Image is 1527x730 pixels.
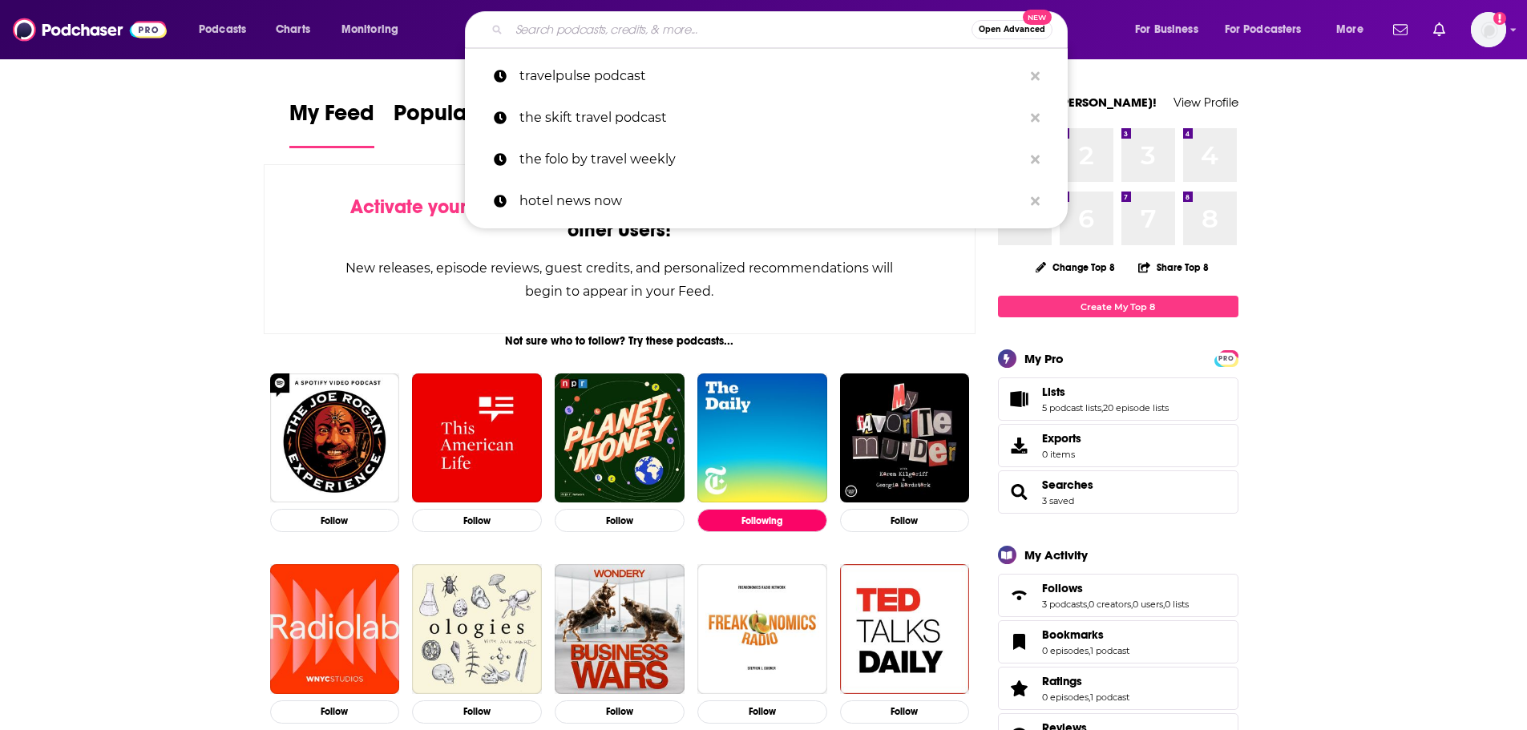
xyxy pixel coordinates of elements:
[1042,627,1129,642] a: Bookmarks
[465,55,1068,97] a: travelpulse podcast
[1042,495,1074,506] a: 3 saved
[998,424,1238,467] a: Exports
[519,180,1023,222] p: hotel news now
[1174,95,1238,110] a: View Profile
[1103,402,1169,413] a: 20 episode lists
[998,95,1157,110] a: Welcome [PERSON_NAME]!
[972,20,1052,39] button: Open AdvancedNew
[1090,692,1129,703] a: 1 podcast
[1042,674,1082,688] span: Ratings
[265,17,320,42] a: Charts
[412,373,542,503] img: This American Life
[1471,12,1506,47] img: User Profile
[1137,252,1210,283] button: Share Top 8
[465,139,1068,180] a: the folo by travel weekly
[555,509,685,532] button: Follow
[1387,16,1414,43] a: Show notifications dropdown
[1217,352,1236,364] a: PRO
[1023,10,1052,25] span: New
[998,667,1238,710] span: Ratings
[1089,645,1090,656] span: ,
[1124,17,1218,42] button: open menu
[1133,599,1163,610] a: 0 users
[270,509,400,532] button: Follow
[1024,351,1064,366] div: My Pro
[1471,12,1506,47] span: Logged in as KaitlynEsposito
[1042,599,1087,610] a: 3 podcasts
[289,99,374,148] a: My Feed
[1042,581,1189,595] a: Follows
[998,377,1238,421] span: Lists
[979,26,1045,34] span: Open Advanced
[1026,257,1125,277] button: Change Top 8
[519,139,1023,180] p: the folo by travel weekly
[1024,547,1088,563] div: My Activity
[1101,402,1103,413] span: ,
[1042,431,1081,446] span: Exports
[697,509,827,532] button: Following
[1042,402,1101,413] a: 5 podcast lists
[840,564,970,694] img: TED Talks Daily
[412,700,542,724] button: Follow
[1214,17,1325,42] button: open menu
[1004,434,1036,457] span: Exports
[697,564,827,694] img: Freakonomics Radio
[270,564,400,694] img: Radiolab
[1493,12,1506,25] svg: Add a profile image
[270,700,400,724] button: Follow
[1225,18,1302,41] span: For Podcasters
[1042,674,1129,688] a: Ratings
[480,11,1083,48] div: Search podcasts, credits, & more...
[519,55,1023,97] p: travelpulse podcast
[1042,692,1089,703] a: 0 episodes
[1042,385,1065,399] span: Lists
[341,18,398,41] span: Monitoring
[509,17,972,42] input: Search podcasts, credits, & more...
[1165,599,1189,610] a: 0 lists
[1004,631,1036,653] a: Bookmarks
[1163,599,1165,610] span: ,
[1042,581,1083,595] span: Follows
[1336,18,1363,41] span: More
[519,97,1023,139] p: the skift travel podcast
[555,373,685,503] a: Planet Money
[1131,599,1133,610] span: ,
[330,17,419,42] button: open menu
[412,564,542,694] img: Ologies with Alie Ward
[1004,481,1036,503] a: Searches
[345,196,895,242] div: by following Podcasts, Creators, Lists, and other Users!
[1135,18,1198,41] span: For Business
[1042,385,1169,399] a: Lists
[270,373,400,503] img: The Joe Rogan Experience
[276,18,310,41] span: Charts
[394,99,530,136] span: Popular Feed
[264,334,976,348] div: Not sure who to follow? Try these podcasts...
[1042,645,1089,656] a: 0 episodes
[697,700,827,724] button: Follow
[840,509,970,532] button: Follow
[350,195,515,219] span: Activate your Feed
[1217,353,1236,365] span: PRO
[465,97,1068,139] a: the skift travel podcast
[188,17,267,42] button: open menu
[840,700,970,724] button: Follow
[555,564,685,694] img: Business Wars
[1325,17,1384,42] button: open menu
[13,14,167,45] img: Podchaser - Follow, Share and Rate Podcasts
[1042,449,1081,460] span: 0 items
[394,99,530,148] a: Popular Feed
[1042,478,1093,492] a: Searches
[697,373,827,503] img: The Daily
[1427,16,1452,43] a: Show notifications dropdown
[840,373,970,503] img: My Favorite Murder with Karen Kilgariff and Georgia Hardstark
[1004,388,1036,410] a: Lists
[345,256,895,303] div: New releases, episode reviews, guest credits, and personalized recommendations will begin to appe...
